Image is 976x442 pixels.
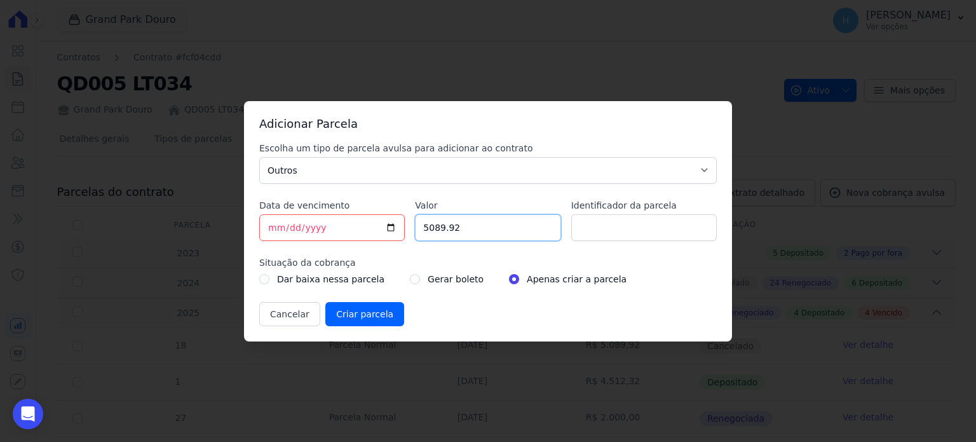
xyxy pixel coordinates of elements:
label: Dar baixa nessa parcela [277,272,384,287]
label: Situação da cobrança [259,256,717,269]
label: Escolha um tipo de parcela avulsa para adicionar ao contrato [259,142,717,155]
label: Gerar boleto [428,272,484,287]
label: Apenas criar a parcela [527,272,627,287]
h3: Adicionar Parcela [259,116,717,132]
label: Valor [415,199,560,212]
input: Criar parcela [325,302,404,326]
label: Data de vencimento [259,199,405,212]
button: Cancelar [259,302,320,326]
label: Identificador da parcela [571,199,717,212]
div: Open Intercom Messenger [13,399,43,429]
